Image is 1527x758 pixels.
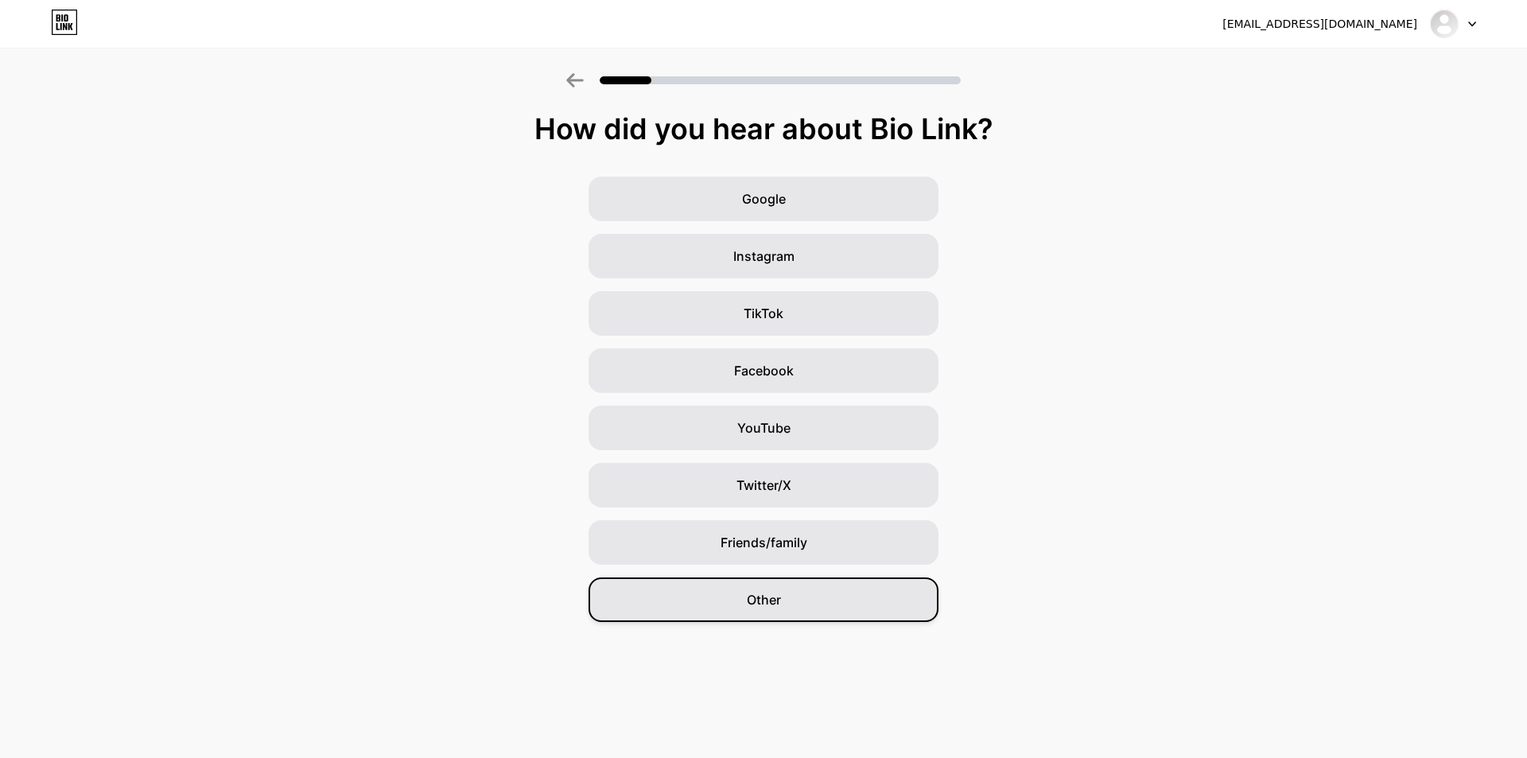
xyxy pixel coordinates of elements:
span: Facebook [734,361,794,380]
span: Other [747,590,781,609]
div: [EMAIL_ADDRESS][DOMAIN_NAME] [1222,16,1417,33]
span: Twitter/X [736,476,791,495]
span: Google [742,189,786,208]
img: patientedge1 [1429,9,1459,39]
div: How did you hear about Bio Link? [8,113,1519,145]
span: YouTube [737,418,791,437]
span: Friends/family [721,533,807,552]
span: TikTok [744,304,783,323]
span: Instagram [733,247,795,266]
